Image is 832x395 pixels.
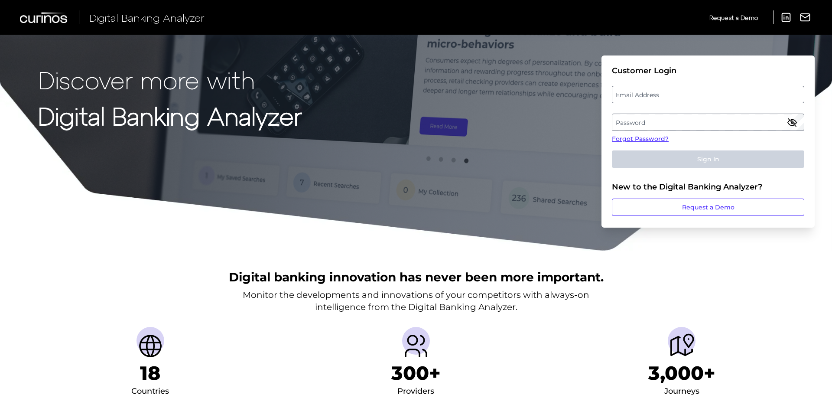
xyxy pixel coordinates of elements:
h1: 3,000+ [648,362,715,385]
strong: Digital Banking Analyzer [38,101,302,130]
span: Digital Banking Analyzer [89,11,205,24]
a: Request a Demo [709,10,758,25]
button: Sign In [612,150,804,168]
h1: 300+ [391,362,441,385]
p: Discover more with [38,66,302,93]
img: Providers [402,332,430,360]
h2: Digital banking innovation has never been more important. [229,269,604,285]
div: Customer Login [612,66,804,75]
h1: 18 [140,362,160,385]
img: Journeys [668,332,695,360]
a: Request a Demo [612,199,804,216]
img: Curinos [20,12,68,23]
span: Request a Demo [709,14,758,21]
label: Password [612,114,803,130]
div: New to the Digital Banking Analyzer? [612,182,804,192]
label: Email Address [612,87,803,102]
a: Forgot Password? [612,134,804,144]
p: Monitor the developments and innovations of your competitors with always-on intelligence from the... [243,289,589,313]
img: Countries [136,332,164,360]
